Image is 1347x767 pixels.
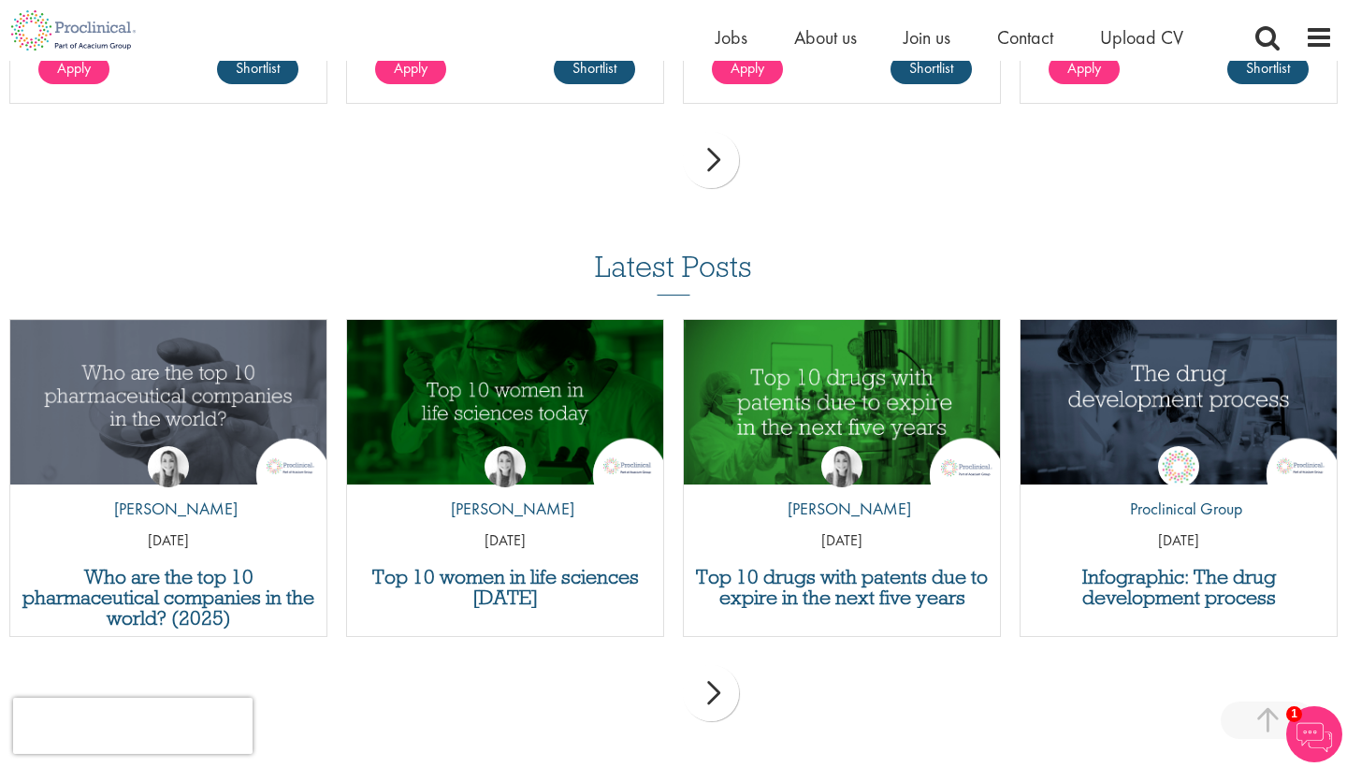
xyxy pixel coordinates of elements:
[683,132,739,188] div: next
[20,567,317,629] a: Who are the top 10 pharmaceutical companies in the world? (2025)
[1116,497,1242,521] p: Proclinical Group
[684,320,1000,485] a: Link to a post
[1021,320,1337,485] a: Link to a post
[1227,54,1309,84] a: Shortlist
[347,320,663,485] img: Top 10 women in life sciences today
[904,25,950,50] a: Join us
[10,320,326,485] a: Link to a post
[38,54,109,84] a: Apply
[997,25,1053,50] a: Contact
[554,54,635,84] a: Shortlist
[794,25,857,50] a: About us
[100,497,238,521] p: [PERSON_NAME]
[1158,446,1199,487] img: Proclinical Group
[693,567,991,608] a: Top 10 drugs with patents due to expire in the next five years
[437,446,574,530] a: Hannah Burke [PERSON_NAME]
[1286,706,1342,762] img: Chatbot
[1100,25,1183,50] a: Upload CV
[347,530,663,552] p: [DATE]
[684,320,1000,485] img: Top 10 blockbuster drugs facing patent expiry in the next 5 years
[148,446,189,487] img: Hannah Burke
[485,446,526,487] img: Hannah Burke
[731,58,764,78] span: Apply
[1021,320,1337,485] img: The drug development process
[1049,54,1120,84] a: Apply
[716,25,747,50] a: Jobs
[712,54,783,84] a: Apply
[684,530,1000,552] p: [DATE]
[774,446,911,530] a: Hannah Burke [PERSON_NAME]
[1021,530,1337,552] p: [DATE]
[57,58,91,78] span: Apply
[394,58,427,78] span: Apply
[217,54,298,84] a: Shortlist
[10,530,326,552] p: [DATE]
[821,446,862,487] img: Hannah Burke
[437,497,574,521] p: [PERSON_NAME]
[1030,567,1327,608] a: Infographic: The drug development process
[891,54,972,84] a: Shortlist
[347,320,663,485] a: Link to a post
[1116,446,1242,530] a: Proclinical Group Proclinical Group
[1286,706,1302,722] span: 1
[595,251,752,296] h3: Latest Posts
[356,567,654,608] a: Top 10 women in life sciences [DATE]
[375,54,446,84] a: Apply
[100,446,238,530] a: Hannah Burke [PERSON_NAME]
[1067,58,1101,78] span: Apply
[10,320,326,485] img: Top 10 pharmaceutical companies in the world 2025
[683,665,739,721] div: next
[774,497,911,521] p: [PERSON_NAME]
